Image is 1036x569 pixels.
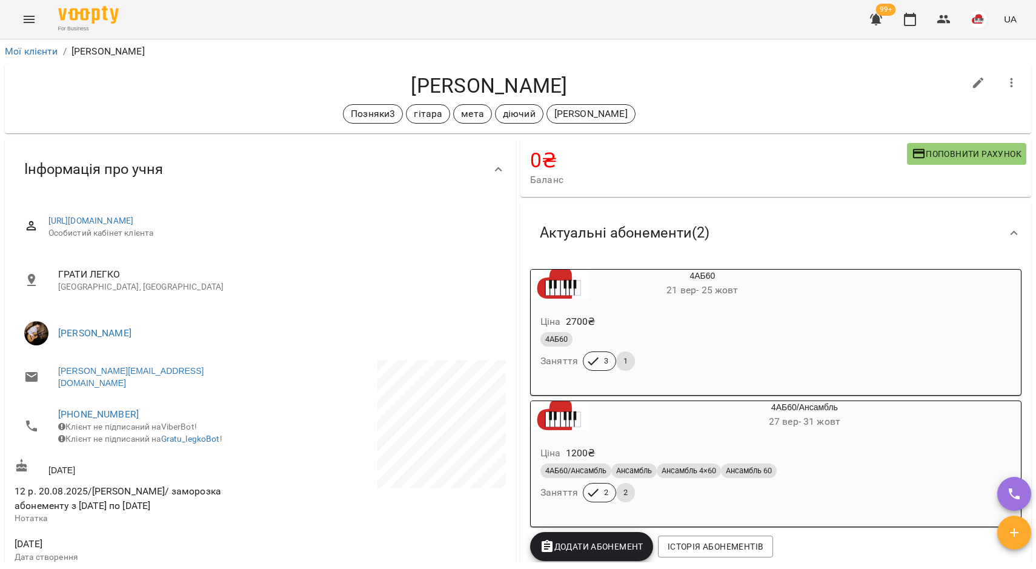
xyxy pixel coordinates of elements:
h6: Ціна [540,313,561,330]
a: [URL][DOMAIN_NAME] [48,216,134,225]
div: Інформація про учня [5,138,516,201]
span: Клієнт не підписаний на ViberBot! [58,422,197,431]
div: 4АБ60/Ансамбль [531,401,589,430]
h6: Ціна [540,445,561,462]
button: 4АБ6021 вер- 25 жовтЦіна2700₴4АБ60Заняття31 [531,270,816,385]
div: 4АБ60 [531,270,589,299]
p: 2700 ₴ [566,314,596,329]
span: Баланс [530,173,907,187]
span: Особистий кабінет клієнта [48,227,496,239]
span: Ансамбль 4×60 [657,465,721,476]
div: Позняки3 [343,104,403,124]
button: Історія абонементів [658,536,773,557]
span: 4АБ60 [540,334,573,345]
a: [PERSON_NAME][EMAIL_ADDRESS][DOMAIN_NAME] [58,365,248,389]
p: Нотатка [15,513,258,525]
span: Історія абонементів [668,539,763,554]
h4: 0 ₴ [530,148,907,173]
span: ГРАТИ ЛЕГКО [58,267,496,282]
p: Позняки3 [351,107,395,121]
p: діючий [503,107,536,121]
a: [PHONE_NUMBER] [58,408,139,420]
p: [GEOGRAPHIC_DATA], [GEOGRAPHIC_DATA] [58,281,496,293]
h4: [PERSON_NAME] [15,73,964,98]
img: Voopty Logo [58,6,119,24]
div: 4АБ60/Ансамбль [589,401,1020,430]
span: For Business [58,25,119,33]
p: мета [461,107,484,121]
div: [PERSON_NAME] [546,104,636,124]
a: Gratu_legkoBot [161,434,220,444]
div: діючий [495,104,543,124]
a: Мої клієнти [5,45,58,57]
span: Поповнити рахунок [912,147,1021,161]
div: гітара [406,104,450,124]
p: 1200 ₴ [566,446,596,461]
h6: Заняття [540,353,578,370]
p: [PERSON_NAME] [554,107,628,121]
span: Інформація про учня [24,160,163,179]
span: Додати Абонемент [540,539,643,554]
span: 12 р. 20.08.2025/[PERSON_NAME]/ заморозка абонементу з [DATE] по [DATE] [15,485,221,511]
div: 4АБ60 [589,270,816,299]
p: [PERSON_NAME] [71,44,145,59]
span: 4АБ60/Ансамбль [540,465,611,476]
div: [DATE] [12,456,261,479]
span: [DATE] [15,537,258,551]
img: Даниїл КАЛАШНИК [24,321,48,345]
span: Ансамбль [611,465,657,476]
div: мета [453,104,492,124]
span: 27 вер - 31 жовт [769,416,840,427]
h6: Заняття [540,484,578,501]
button: Поповнити рахунок [907,143,1026,165]
p: гітара [414,107,442,121]
button: UA [999,8,1021,30]
li: / [63,44,67,59]
button: Додати Абонемент [530,532,653,561]
span: UA [1004,13,1017,25]
span: 21 вер - 25 жовт [666,284,738,296]
span: 3 [597,356,616,367]
div: Актуальні абонементи(2) [520,202,1031,264]
button: Menu [15,5,44,34]
nav: breadcrumb [5,44,1031,59]
button: 4АБ60/Ансамбль27 вер- 31 жовтЦіна1200₴4АБ60/АнсамбльАнсамбльАнсамбль 4×60Ансамбль 60Заняття22 [531,401,1020,517]
span: Актуальні абонементи ( 2 ) [540,224,709,242]
span: 1 [616,356,635,367]
span: 2 [597,487,616,498]
img: 42377b0de29e0fb1f7aad4b12e1980f7.jpeg [970,11,987,28]
span: 99+ [876,4,896,16]
span: Ансамбль 60 [721,465,777,476]
span: 2 [616,487,635,498]
a: [PERSON_NAME] [58,327,131,339]
span: Клієнт не підписаний на ! [58,434,222,444]
p: Дата створення [15,551,258,564]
